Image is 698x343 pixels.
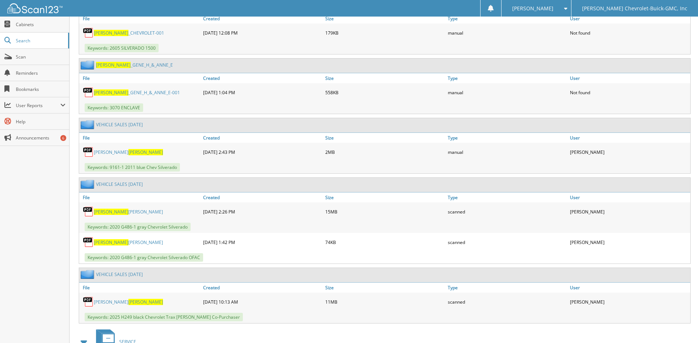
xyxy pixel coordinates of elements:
[323,235,446,250] div: 74KB
[201,85,323,100] div: [DATE] 1:04 PM
[323,14,446,24] a: Size
[446,204,568,219] div: scanned
[85,163,180,171] span: Keywords: 9161-1 2011 blue Chev Silverado
[128,299,163,305] span: [PERSON_NAME]
[83,296,94,307] img: PDF.png
[201,294,323,309] div: [DATE] 10:13 AM
[83,237,94,248] img: PDF.png
[446,294,568,309] div: scanned
[16,54,65,60] span: Scan
[16,38,64,44] span: Search
[83,87,94,98] img: PDF.png
[201,192,323,202] a: Created
[323,145,446,159] div: 2MB
[201,73,323,83] a: Created
[323,85,446,100] div: 558KB
[446,192,568,202] a: Type
[94,89,180,96] a: [PERSON_NAME]_GENE_H_&_ANNE_E-001
[79,192,201,202] a: File
[446,85,568,100] div: manual
[85,103,143,112] span: Keywords: 3070 ENCLAVE
[85,313,243,321] span: Keywords: 2025 H249 black Chevrolet Trax [PERSON_NAME] Co-Purchaser
[94,89,128,96] span: [PERSON_NAME]
[568,283,690,293] a: User
[83,27,94,38] img: PDF.png
[16,21,65,28] span: Cabinets
[81,60,96,70] img: folder2.png
[201,204,323,219] div: [DATE] 2:26 PM
[568,192,690,202] a: User
[446,25,568,40] div: manual
[81,180,96,189] img: folder2.png
[661,308,698,343] iframe: Chat Widget
[323,294,446,309] div: 11MB
[85,223,191,231] span: Keywords: 2020 G486-1 gray Chevrolet Silverado
[96,271,143,277] a: VEHICLE SALES [DATE]
[568,204,690,219] div: [PERSON_NAME]
[94,239,128,245] span: [PERSON_NAME]
[85,44,159,52] span: Keywords: 2605 SILVERADO 1500
[568,133,690,143] a: User
[568,294,690,309] div: [PERSON_NAME]
[446,283,568,293] a: Type
[323,192,446,202] a: Size
[323,133,446,143] a: Size
[446,145,568,159] div: manual
[79,283,201,293] a: File
[81,270,96,279] img: folder2.png
[323,204,446,219] div: 15MB
[568,85,690,100] div: Not found
[201,25,323,40] div: [DATE] 12:08 PM
[568,25,690,40] div: Not found
[446,14,568,24] a: Type
[94,30,164,36] a: [PERSON_NAME]_CHEVROLET-001
[94,149,163,155] a: [PERSON_NAME][PERSON_NAME]
[201,235,323,250] div: [DATE] 1:42 PM
[7,3,63,13] img: scan123-logo-white.svg
[94,209,163,215] a: [PERSON_NAME][PERSON_NAME]
[16,86,65,92] span: Bookmarks
[81,120,96,129] img: folder2.png
[94,209,128,215] span: [PERSON_NAME]
[568,145,690,159] div: [PERSON_NAME]
[128,149,163,155] span: [PERSON_NAME]
[446,73,568,83] a: Type
[568,235,690,250] div: [PERSON_NAME]
[446,235,568,250] div: scanned
[60,135,66,141] div: 6
[96,181,143,187] a: VEHICLE SALES [DATE]
[94,30,128,36] span: [PERSON_NAME]
[79,133,201,143] a: File
[323,25,446,40] div: 179KB
[16,102,60,109] span: User Reports
[83,206,94,217] img: PDF.png
[16,119,65,125] span: Help
[201,145,323,159] div: [DATE] 2:43 PM
[323,73,446,83] a: Size
[201,14,323,24] a: Created
[96,62,131,68] span: [PERSON_NAME]
[96,121,143,128] a: VEHICLE SALES [DATE]
[323,283,446,293] a: Size
[568,73,690,83] a: User
[446,133,568,143] a: Type
[568,14,690,24] a: User
[201,133,323,143] a: Created
[16,70,65,76] span: Reminders
[79,14,201,24] a: File
[85,253,203,262] span: Keywords: 2020 G486-1 gray Chevrolet Silverado OFAC
[201,283,323,293] a: Created
[94,299,163,305] a: [PERSON_NAME][PERSON_NAME]
[79,73,201,83] a: File
[96,62,173,68] a: [PERSON_NAME]_GENE_H_&_ANNE_E
[16,135,65,141] span: Announcements
[512,6,553,11] span: [PERSON_NAME]
[83,146,94,158] img: PDF.png
[582,6,687,11] span: [PERSON_NAME] Chevrolet-Buick-GMC, Inc
[94,239,163,245] a: [PERSON_NAME][PERSON_NAME]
